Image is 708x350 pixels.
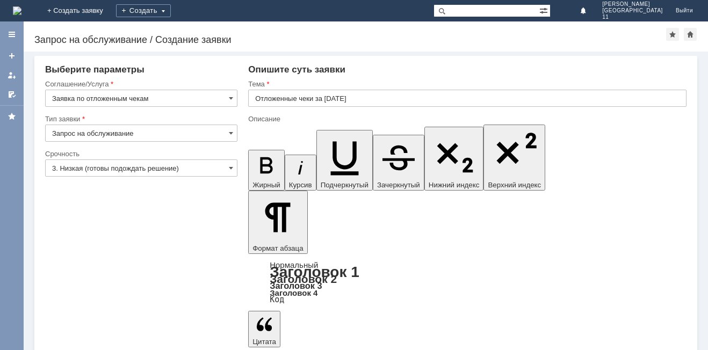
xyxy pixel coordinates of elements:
[248,81,684,87] div: Тема
[270,260,318,269] a: Нормальный
[316,130,373,191] button: Подчеркнутый
[248,191,307,254] button: Формат абзаца
[45,115,235,122] div: Тип заявки
[488,181,541,189] span: Верхний индекс
[248,261,687,303] div: Формат абзаца
[252,181,280,189] span: Жирный
[373,135,424,191] button: Зачеркнутый
[270,295,284,304] a: Код
[483,125,545,191] button: Верхний индекс
[270,273,337,285] a: Заголовок 2
[602,8,663,14] span: [GEOGRAPHIC_DATA]
[684,28,697,41] div: Сделать домашней страницей
[3,86,20,103] a: Мои согласования
[45,81,235,87] div: Соглашение/Услуга
[248,64,345,75] span: Опишите суть заявки
[429,181,480,189] span: Нижний индекс
[602,14,663,20] span: 11
[539,5,550,15] span: Расширенный поиск
[116,4,171,17] div: Создать
[666,28,679,41] div: Добавить в избранное
[13,6,21,15] img: logo
[13,6,21,15] a: Перейти на домашнюю страницу
[3,47,20,64] a: Создать заявку
[252,244,303,252] span: Формат абзаца
[602,1,663,8] span: [PERSON_NAME]
[248,311,280,347] button: Цитата
[3,67,20,84] a: Мои заявки
[45,150,235,157] div: Срочность
[424,127,484,191] button: Нижний индекс
[248,115,684,122] div: Описание
[45,64,145,75] span: Выберите параметры
[270,264,359,280] a: Заголовок 1
[285,155,316,191] button: Курсив
[321,181,369,189] span: Подчеркнутый
[270,288,317,297] a: Заголовок 4
[289,181,312,189] span: Курсив
[34,34,666,45] div: Запрос на обслуживание / Создание заявки
[377,181,420,189] span: Зачеркнутый
[252,338,276,346] span: Цитата
[248,150,285,191] button: Жирный
[270,281,322,290] a: Заголовок 3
